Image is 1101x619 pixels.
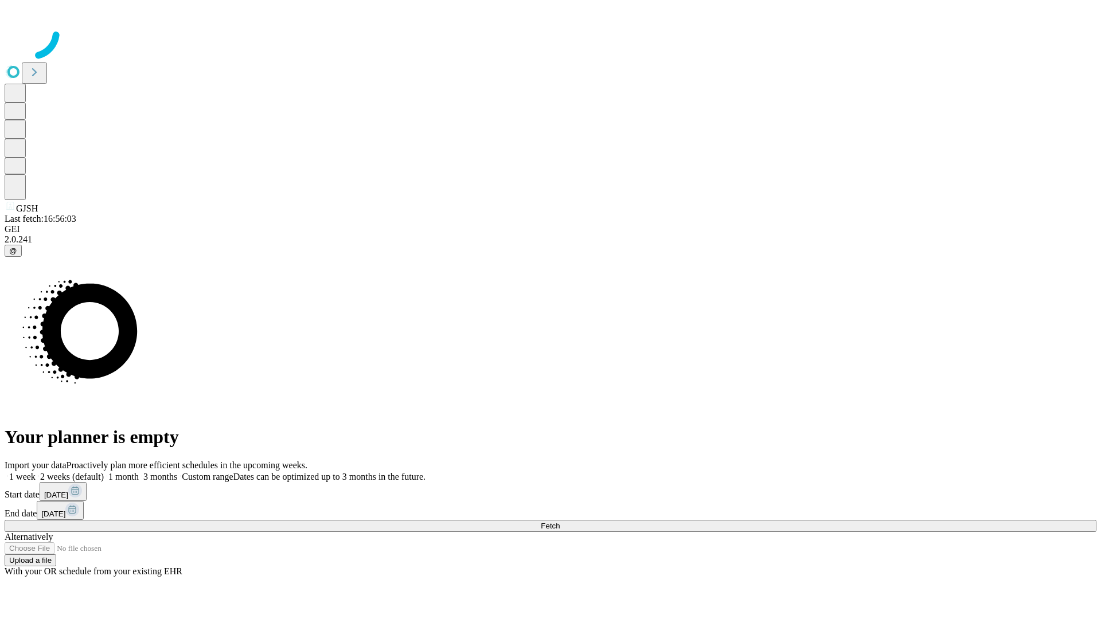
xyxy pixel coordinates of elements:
[44,491,68,499] span: [DATE]
[5,460,67,470] span: Import your data
[37,501,84,520] button: [DATE]
[5,234,1096,245] div: 2.0.241
[67,460,307,470] span: Proactively plan more efficient schedules in the upcoming weeks.
[5,566,182,576] span: With your OR schedule from your existing EHR
[5,532,53,542] span: Alternatively
[40,472,104,481] span: 2 weeks (default)
[541,522,560,530] span: Fetch
[5,214,76,224] span: Last fetch: 16:56:03
[233,472,425,481] span: Dates can be optimized up to 3 months in the future.
[143,472,177,481] span: 3 months
[9,472,36,481] span: 1 week
[182,472,233,481] span: Custom range
[5,245,22,257] button: @
[108,472,139,481] span: 1 month
[9,246,17,255] span: @
[5,224,1096,234] div: GEI
[5,501,1096,520] div: End date
[5,482,1096,501] div: Start date
[41,510,65,518] span: [DATE]
[5,554,56,566] button: Upload a file
[16,203,38,213] span: GJSH
[40,482,87,501] button: [DATE]
[5,426,1096,448] h1: Your planner is empty
[5,520,1096,532] button: Fetch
